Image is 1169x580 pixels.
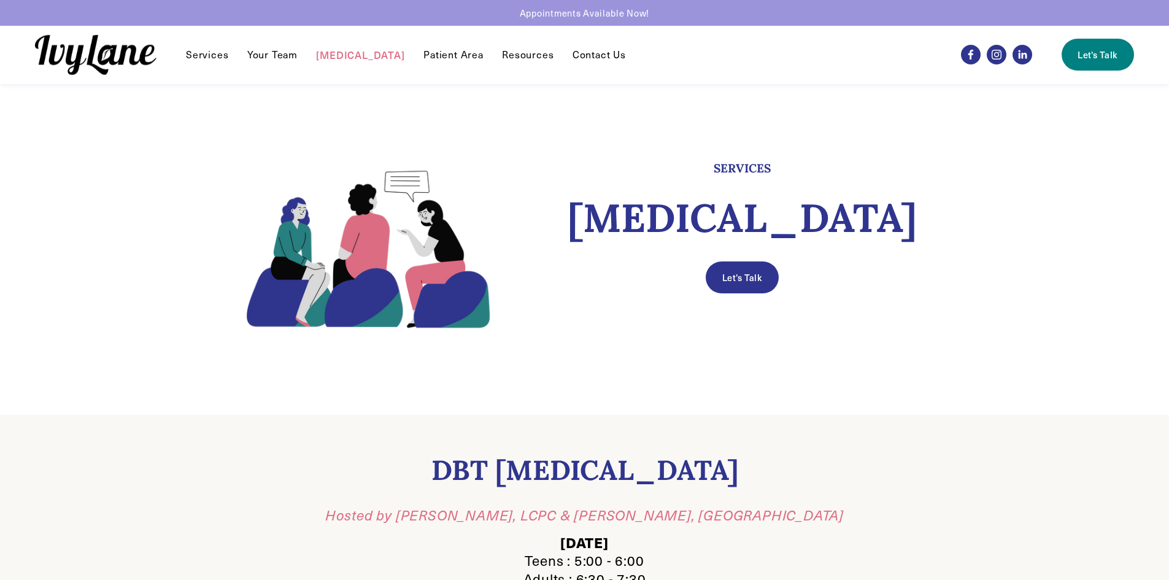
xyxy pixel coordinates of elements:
[247,47,298,62] a: Your Team
[1062,39,1134,71] a: Let's Talk
[186,48,228,61] span: Services
[532,161,953,176] h4: SERVICES
[573,47,626,62] a: Contact Us
[316,47,404,62] a: [MEDICAL_DATA]
[961,45,981,64] a: Facebook
[502,47,554,62] a: folder dropdown
[309,454,861,487] h2: DBT [MEDICAL_DATA]
[186,47,228,62] a: folder dropdown
[1013,45,1032,64] a: LinkedIn
[502,48,554,61] span: Resources
[325,506,844,524] em: Hosted by [PERSON_NAME], LCPC & [PERSON_NAME], [GEOGRAPHIC_DATA]
[560,533,609,552] strong: [DATE]
[423,47,484,62] a: Patient Area
[987,45,1006,64] a: Instagram
[706,261,778,293] a: Let's Talk
[35,35,156,75] img: Ivy Lane Counseling &mdash; Therapy that works for you
[532,196,953,241] h1: [MEDICAL_DATA]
